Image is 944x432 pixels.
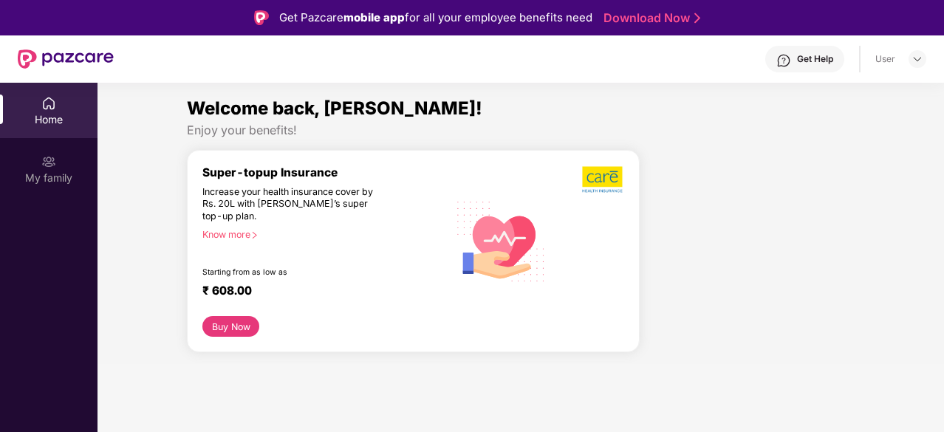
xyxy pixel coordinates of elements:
[202,284,434,301] div: ₹ 608.00
[911,53,923,65] img: svg+xml;base64,PHN2ZyBpZD0iRHJvcGRvd24tMzJ4MzIiIHhtbG5zPSJodHRwOi8vd3d3LnczLm9yZy8yMDAwL3N2ZyIgd2...
[603,10,696,26] a: Download Now
[797,53,833,65] div: Get Help
[202,267,386,278] div: Starting from as low as
[187,123,855,138] div: Enjoy your benefits!
[776,53,791,68] img: svg+xml;base64,PHN2ZyBpZD0iSGVscC0zMngzMiIgeG1sbnM9Imh0dHA6Ly93d3cudzMub3JnLzIwMDAvc3ZnIiB3aWR0aD...
[279,9,592,27] div: Get Pazcare for all your employee benefits need
[875,53,895,65] div: User
[343,10,405,24] strong: mobile app
[202,316,259,337] button: Buy Now
[41,96,56,111] img: svg+xml;base64,PHN2ZyBpZD0iSG9tZSIgeG1sbnM9Imh0dHA6Ly93d3cudzMub3JnLzIwMDAvc3ZnIiB3aWR0aD0iMjAiIG...
[18,49,114,69] img: New Pazcare Logo
[202,165,448,179] div: Super-topup Insurance
[187,97,482,119] span: Welcome back, [PERSON_NAME]!
[448,187,554,294] img: svg+xml;base64,PHN2ZyB4bWxucz0iaHR0cDovL3d3dy53My5vcmcvMjAwMC9zdmciIHhtbG5zOnhsaW5rPSJodHRwOi8vd3...
[202,229,439,239] div: Know more
[41,154,56,169] img: svg+xml;base64,PHN2ZyB3aWR0aD0iMjAiIGhlaWdodD0iMjAiIHZpZXdCb3g9IjAgMCAyMCAyMCIgZmlsbD0ibm9uZSIgeG...
[694,10,700,26] img: Stroke
[582,165,624,193] img: b5dec4f62d2307b9de63beb79f102df3.png
[202,186,385,223] div: Increase your health insurance cover by Rs. 20L with [PERSON_NAME]’s super top-up plan.
[254,10,269,25] img: Logo
[250,231,259,239] span: right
